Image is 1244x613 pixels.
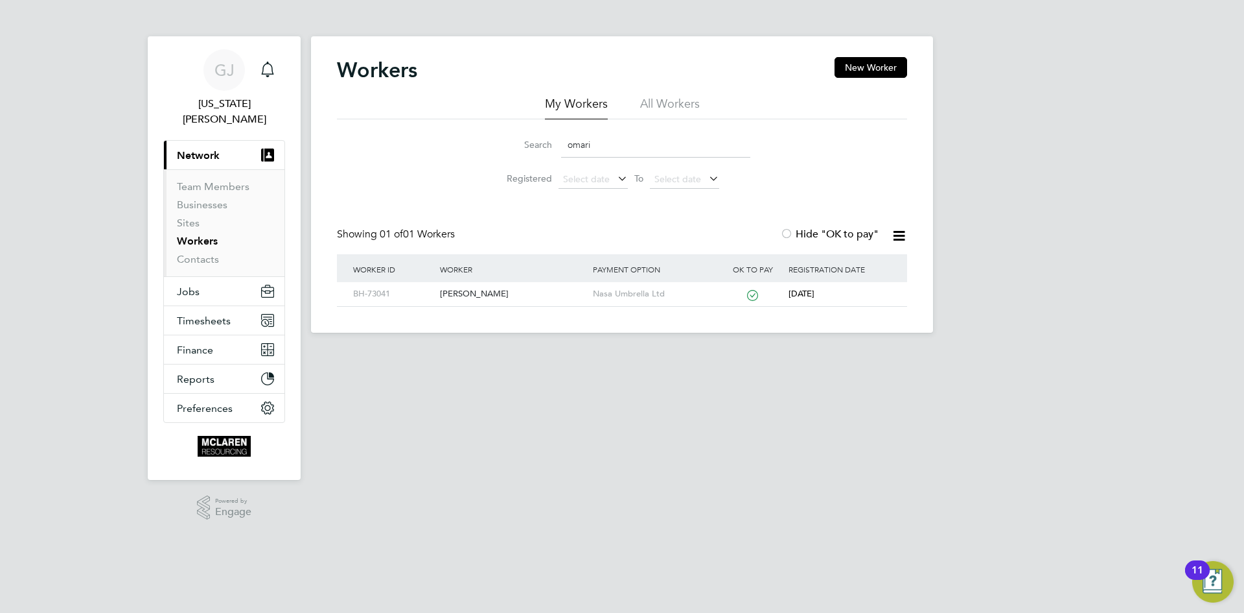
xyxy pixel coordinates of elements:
[164,335,284,364] button: Finance
[337,57,417,83] h2: Workers
[380,228,455,241] span: 01 Workers
[590,282,720,306] div: Nasa Umbrella Ltd
[163,436,285,457] a: Go to home page
[380,228,403,241] span: 01 of
[177,180,249,193] a: Team Members
[164,394,284,422] button: Preferences
[163,96,285,127] span: Georgia Jesson
[494,173,552,184] label: Registered
[164,365,284,393] button: Reports
[215,496,251,507] span: Powered by
[197,496,252,520] a: Powered byEngage
[164,141,284,169] button: Network
[148,36,301,480] nav: Main navigation
[177,373,214,385] span: Reports
[630,170,647,187] span: To
[350,282,894,293] a: BH-73041[PERSON_NAME]Nasa Umbrella Ltd[DATE]
[720,254,785,284] div: OK to pay
[1192,561,1234,603] button: Open Resource Center, 11 new notifications
[337,228,457,241] div: Showing
[835,57,907,78] button: New Worker
[561,132,750,158] input: Name, email or phone number
[164,277,284,306] button: Jobs
[780,228,879,241] label: Hide "OK to pay"
[437,282,589,306] div: [PERSON_NAME]
[177,285,200,298] span: Jobs
[164,169,284,276] div: Network
[177,402,233,415] span: Preferences
[177,344,213,356] span: Finance
[163,49,285,127] a: GJ[US_STATE][PERSON_NAME]
[654,173,701,185] span: Select date
[789,288,814,299] span: [DATE]
[1192,570,1203,587] div: 11
[350,254,437,284] div: Worker ID
[177,235,218,247] a: Workers
[350,282,437,306] div: BH-73041
[198,436,250,457] img: mclaren-logo-retina.png
[214,62,235,78] span: GJ
[177,315,231,327] span: Timesheets
[590,254,720,284] div: Payment Option
[437,254,589,284] div: Worker
[177,253,219,265] a: Contacts
[177,217,200,229] a: Sites
[563,173,610,185] span: Select date
[545,96,608,119] li: My Workers
[640,96,700,119] li: All Workers
[785,254,894,284] div: Registration Date
[494,139,552,150] label: Search
[215,507,251,518] span: Engage
[177,198,227,211] a: Businesses
[177,149,220,162] span: Network
[164,306,284,335] button: Timesheets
